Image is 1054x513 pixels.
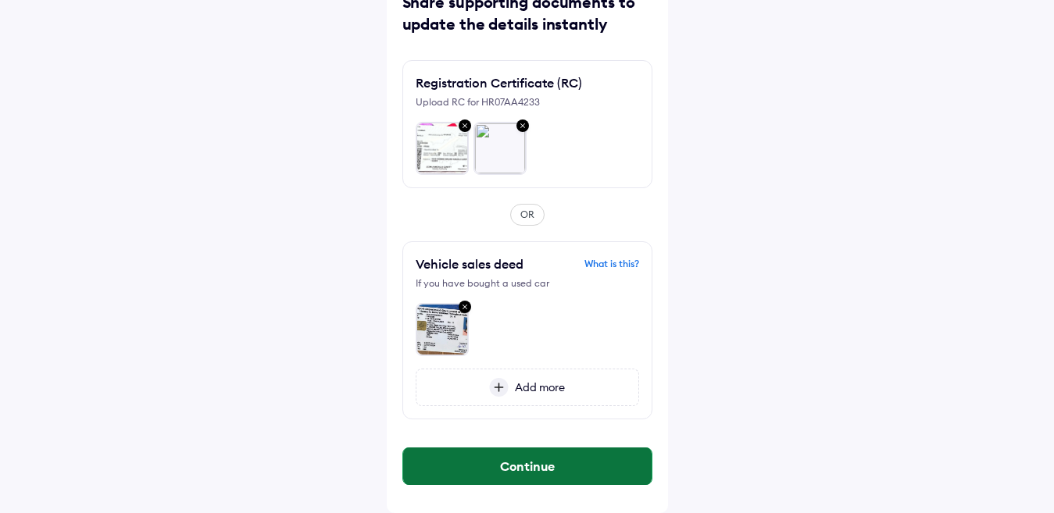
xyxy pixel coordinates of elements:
img: 68c8067afff60c5ef0d785f4 [416,123,468,174]
div: Registration Certificate (RC) [416,73,582,92]
img: close-grey-bg.svg [456,297,474,318]
img: add-more-icon.svg [489,378,509,397]
button: Continue [403,447,652,485]
div: What is this? [584,257,639,271]
img: 922d5e88-c509-45cc-a6c4-c08c11fc7361 [474,123,526,174]
img: close-grey-bg.svg [456,116,474,137]
div: If you have bought a used car [416,276,549,290]
div: OR [510,204,545,226]
img: 68c805eafff60c5ef0d784c2 [416,304,468,355]
div: Upload RC for HR07AA4233 [416,95,540,109]
img: close-grey-bg.svg [513,116,532,137]
div: Vehicle sales deed [416,255,523,273]
span: Add more [509,380,565,394]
